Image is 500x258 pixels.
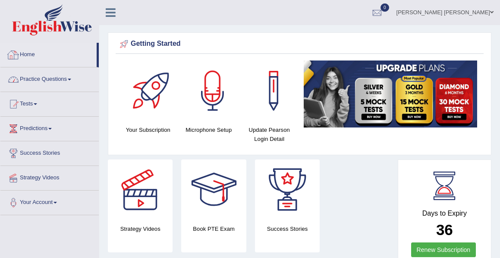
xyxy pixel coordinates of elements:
[0,141,99,163] a: Success Stories
[411,242,476,257] a: Renew Subscription
[381,3,389,12] span: 0
[0,117,99,138] a: Predictions
[243,125,295,143] h4: Update Pearson Login Detail
[122,125,174,134] h4: Your Subscription
[0,67,99,89] a: Practice Questions
[118,38,481,51] div: Getting Started
[408,210,481,217] h4: Days to Expiry
[0,191,99,212] a: Your Account
[304,61,477,127] img: small5.jpg
[108,224,173,233] h4: Strategy Videos
[0,43,97,64] a: Home
[436,221,453,238] b: 36
[182,125,234,134] h4: Microphone Setup
[0,166,99,188] a: Strategy Videos
[255,224,320,233] h4: Success Stories
[181,224,246,233] h4: Book PTE Exam
[0,92,99,114] a: Tests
